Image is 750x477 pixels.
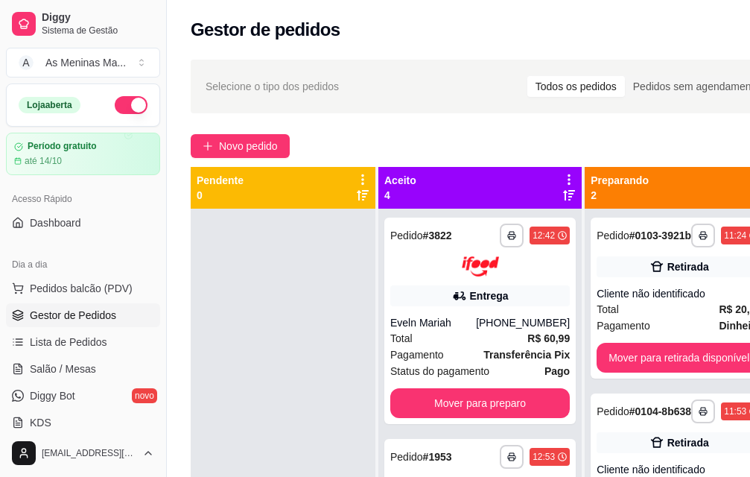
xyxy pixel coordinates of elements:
span: Pagamento [390,347,444,363]
span: Selecione o tipo dos pedidos [206,78,339,95]
button: Novo pedido [191,134,290,158]
a: Salão / Mesas [6,357,160,381]
div: 11:24 [724,230,746,241]
p: Preparando [591,173,649,188]
strong: # 1953 [423,451,452,463]
button: Select a team [6,48,160,78]
span: Gestor de Pedidos [30,308,116,323]
a: DiggySistema de Gestão [6,6,160,42]
a: Dashboard [6,211,160,235]
button: Pedidos balcão (PDV) [6,277,160,300]
a: Período gratuitoaté 14/10 [6,133,160,175]
strong: # 3822 [423,230,452,241]
div: 12:53 [533,451,555,463]
div: Acesso Rápido [6,187,160,211]
p: 4 [384,188,416,203]
div: Retirada [667,259,709,274]
button: Alterar Status [115,96,147,114]
span: plus [203,141,213,151]
span: A [19,55,34,70]
span: Salão / Mesas [30,361,96,376]
p: 2 [591,188,649,203]
span: Pedido [390,451,423,463]
strong: Pago [544,365,570,377]
span: Lista de Pedidos [30,335,107,350]
span: KDS [30,415,51,430]
span: Pedido [597,405,629,417]
div: [PHONE_NUMBER] [476,315,570,330]
div: As Meninas Ma ... [45,55,126,70]
p: Pendente [197,173,244,188]
span: [EMAIL_ADDRESS][DOMAIN_NAME] [42,447,136,459]
span: Pedidos balcão (PDV) [30,281,133,296]
a: Gestor de Pedidos [6,303,160,327]
a: Diggy Botnovo [6,384,160,408]
div: Dia a dia [6,253,160,277]
span: Pedido [597,230,629,241]
strong: R$ 60,99 [527,332,570,344]
span: Sistema de Gestão [42,25,154,37]
div: 12:42 [533,230,555,241]
p: 0 [197,188,244,203]
span: Diggy [42,11,154,25]
span: Pagamento [597,318,650,334]
span: Novo pedido [219,138,278,154]
a: Lista de Pedidos [6,330,160,354]
strong: Transferência Pix [483,349,570,361]
div: Loja aberta [19,97,80,113]
a: KDS [6,411,160,435]
article: até 14/10 [25,155,62,167]
img: ifood [462,256,499,277]
div: 11:53 [724,405,746,417]
strong: # 0104-8b638 [629,405,691,417]
span: Pedido [390,230,423,241]
span: Dashboard [30,215,81,230]
p: Aceito [384,173,416,188]
h2: Gestor de pedidos [191,18,340,42]
div: Retirada [667,435,709,450]
button: Mover para preparo [390,388,570,418]
span: Total [390,330,413,347]
div: Eveln Mariah [390,315,476,330]
div: Entrega [470,288,509,303]
div: Todos os pedidos [527,76,625,97]
button: [EMAIL_ADDRESS][DOMAIN_NAME] [6,435,160,471]
article: Período gratuito [28,141,97,152]
strong: # 0103-3921b [629,230,691,241]
span: Diggy Bot [30,388,75,403]
span: Status do pagamento [390,363,489,379]
span: Total [597,301,619,318]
